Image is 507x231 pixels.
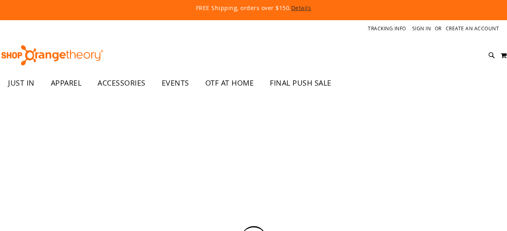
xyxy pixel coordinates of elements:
span: JUST IN [8,74,35,92]
span: ACCESSORIES [98,74,146,92]
span: OTF AT HOME [205,74,254,92]
a: FINAL PUSH SALE [262,74,340,92]
a: Sign In [412,25,431,32]
a: Tracking Info [368,25,406,32]
span: FINAL PUSH SALE [270,74,332,92]
a: ACCESSORIES [90,74,154,92]
a: Create an Account [446,25,499,32]
p: FREE Shipping, orders over $150. [29,4,478,12]
span: EVENTS [162,74,189,92]
span: APPAREL [51,74,82,92]
a: Details [291,4,311,12]
a: EVENTS [154,74,197,92]
a: OTF AT HOME [197,74,262,92]
a: APPAREL [43,74,90,92]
